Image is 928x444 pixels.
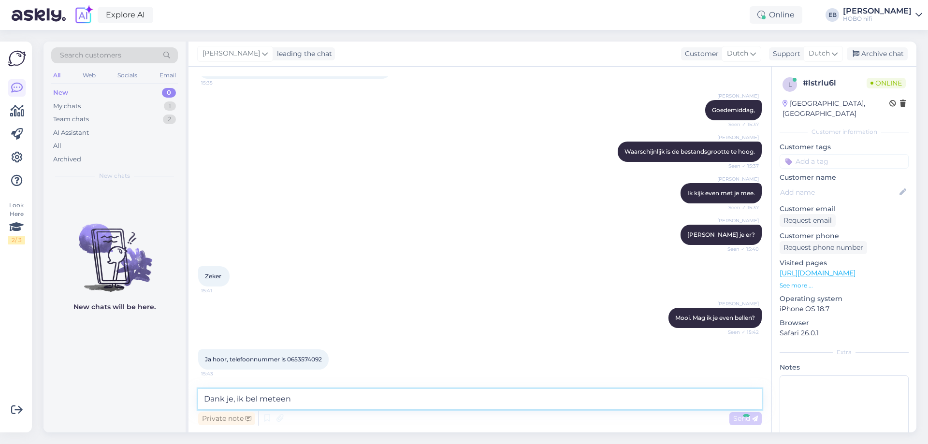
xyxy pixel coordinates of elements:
div: Email [158,69,178,82]
p: New chats will be here. [73,302,156,312]
div: Online [750,6,802,24]
span: Mooi. Mag ik je even bellen? [675,314,755,321]
div: Team chats [53,115,89,124]
div: Extra [780,348,909,357]
span: [PERSON_NAME] [203,48,260,59]
span: [PERSON_NAME] je er? [687,231,755,238]
span: Seen ✓ 15:37 [723,204,759,211]
div: EB [826,8,839,22]
p: Customer tags [780,142,909,152]
div: HOBO hifi [843,15,912,23]
div: AI Assistant [53,128,89,138]
div: Customer [681,49,719,59]
div: Support [769,49,800,59]
span: 15:35 [201,79,237,86]
span: Seen ✓ 15:42 [723,329,759,336]
span: l [788,81,792,88]
a: [URL][DOMAIN_NAME] [780,269,855,277]
span: Seen ✓ 15:40 [723,245,759,253]
p: Browser [780,318,909,328]
span: Waarschijnlijk is de bestandsgrootte te hoog. [624,148,755,155]
div: Web [81,69,98,82]
span: Zeker [205,272,221,280]
div: Socials [116,69,139,82]
div: Request email [780,214,836,227]
div: [PERSON_NAME] [843,7,912,15]
span: [PERSON_NAME] [717,175,759,183]
span: [PERSON_NAME] [717,134,759,141]
div: Customer information [780,128,909,136]
p: Customer phone [780,231,909,241]
p: Customer email [780,204,909,214]
div: Request phone number [780,241,867,254]
span: Online [867,78,906,88]
span: [PERSON_NAME] [717,300,759,307]
div: 2 [163,115,176,124]
input: Add name [780,187,898,198]
span: Ik kijk even met je mee. [687,189,755,197]
div: # lstrlu6l [803,77,867,89]
span: Seen ✓ 15:37 [723,121,759,128]
a: [PERSON_NAME]HOBO hifi [843,7,922,23]
p: Operating system [780,294,909,304]
div: All [51,69,62,82]
div: leading the chat [273,49,332,59]
span: New chats [99,172,130,180]
input: Add a tag [780,154,909,169]
img: Askly Logo [8,49,26,68]
span: Seen ✓ 15:37 [723,162,759,170]
img: explore-ai [73,5,94,25]
p: Customer name [780,172,909,183]
p: Safari 26.0.1 [780,328,909,338]
span: Search customers [60,50,121,60]
div: My chats [53,101,81,111]
div: Look Here [8,201,25,244]
span: Goedemiddag, [712,106,755,114]
div: Archive chat [847,47,908,60]
div: 1 [164,101,176,111]
a: Explore AI [98,7,153,23]
img: No chats [43,206,186,293]
div: New [53,88,68,98]
span: [PERSON_NAME] [717,92,759,100]
span: [PERSON_NAME] [717,217,759,224]
span: Dutch [809,48,830,59]
span: 15:43 [201,370,237,377]
p: See more ... [780,281,909,290]
div: All [53,141,61,151]
span: 15:41 [201,287,237,294]
span: Ja hoor, telefoonnummer is 0653574092 [205,356,322,363]
p: Notes [780,362,909,372]
div: Archived [53,155,81,164]
div: 2 / 3 [8,236,25,244]
span: Dutch [727,48,748,59]
p: iPhone OS 18.7 [780,304,909,314]
div: [GEOGRAPHIC_DATA], [GEOGRAPHIC_DATA] [783,99,889,119]
div: 0 [162,88,176,98]
p: Visited pages [780,258,909,268]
